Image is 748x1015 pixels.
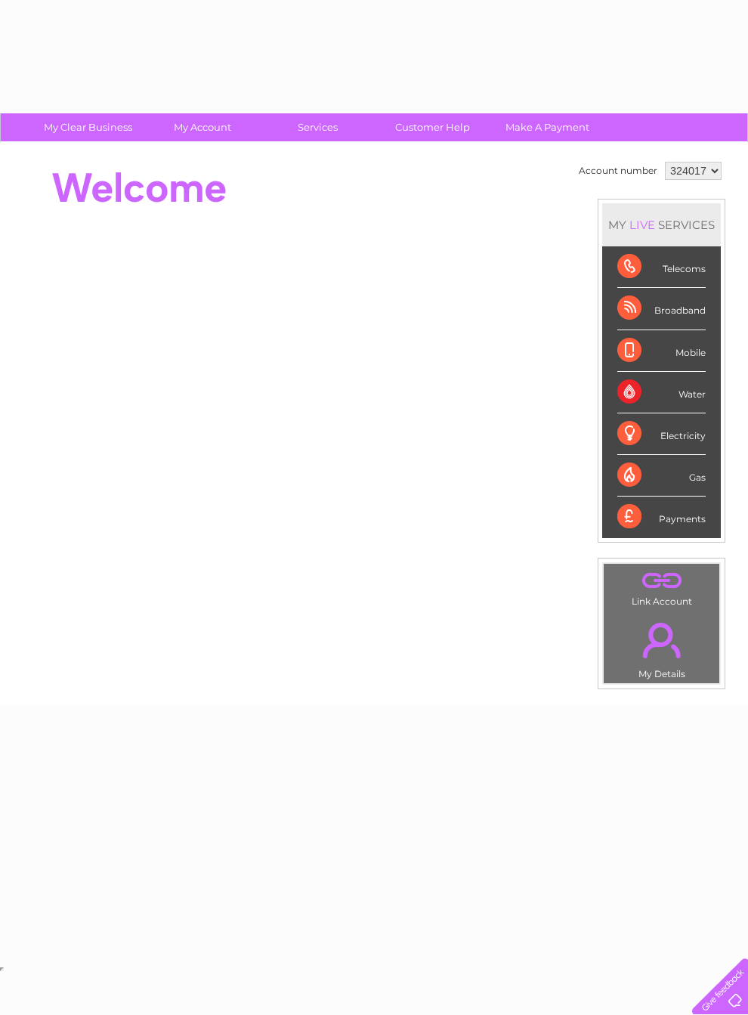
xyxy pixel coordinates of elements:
a: Customer Help [370,113,495,141]
a: Services [255,113,380,141]
div: Mobile [617,330,706,372]
a: . [607,614,716,667]
div: Telecoms [617,246,706,288]
div: Payments [617,497,706,537]
div: Electricity [617,413,706,455]
td: My Details [603,610,720,684]
td: Account number [575,158,661,184]
div: Gas [617,455,706,497]
td: Link Account [603,563,720,611]
a: My Clear Business [26,113,150,141]
div: Broadband [617,288,706,330]
a: . [607,568,716,594]
a: My Account [141,113,265,141]
a: Make A Payment [485,113,610,141]
div: MY SERVICES [602,203,721,246]
div: Water [617,372,706,413]
div: LIVE [626,218,658,232]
